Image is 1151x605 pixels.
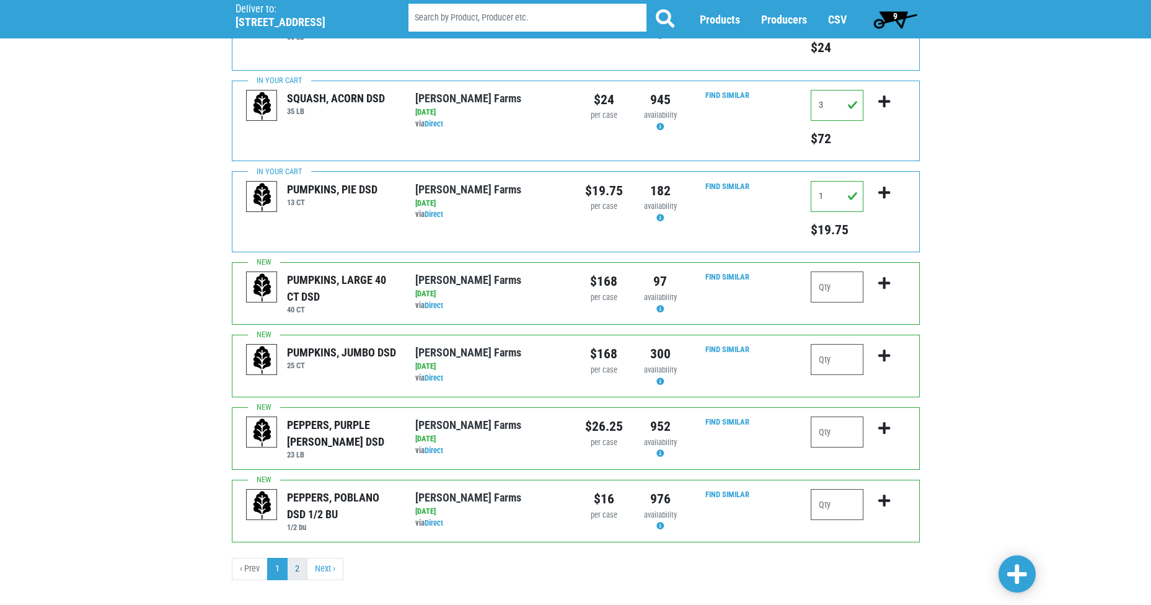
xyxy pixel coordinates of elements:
div: via [415,209,566,221]
div: PEPPERS, PURPLE [PERSON_NAME] DSD [287,417,397,450]
div: $19.75 [585,181,623,201]
input: Qty [811,272,863,302]
a: 1 [267,558,288,580]
span: availability [644,293,677,302]
div: per case [585,364,623,376]
nav: pager [232,558,920,580]
div: PUMPKINS, JUMBO DSD [287,344,396,361]
img: placeholder-variety-43d6402dacf2d531de610a020419775a.svg [247,272,278,303]
div: via [415,300,566,312]
img: placeholder-variety-43d6402dacf2d531de610a020419775a.svg [247,345,278,376]
a: next [307,558,343,580]
div: PUMPKINS, LARGE 40 CT DSD [287,272,397,305]
div: per case [585,510,623,521]
h5: Total price [811,40,863,56]
div: per case [585,437,623,449]
span: availability [644,365,677,374]
img: placeholder-variety-43d6402dacf2d531de610a020419775a.svg [247,182,278,213]
a: Direct [425,119,443,128]
div: [DATE] [415,361,566,373]
div: 97 [642,272,679,291]
a: 2 [287,558,307,580]
a: [PERSON_NAME] Farms [415,183,521,196]
div: 182 [642,181,679,201]
h5: [STREET_ADDRESS] [236,15,377,29]
div: 945 [642,90,679,110]
input: Qty [811,90,863,121]
h5: Total price [811,131,863,147]
div: $26.25 [585,417,623,436]
a: 9 [868,7,923,32]
a: [PERSON_NAME] Farms [415,418,521,431]
div: via [415,518,566,529]
div: per case [585,110,623,121]
a: Direct [425,301,443,310]
div: PEPPERS, POBLANO DSD 1/2 BU [287,489,397,523]
div: via [415,373,566,384]
div: via [415,118,566,130]
h6: 25 CT [287,361,396,370]
div: [DATE] [415,506,566,518]
div: per case [585,292,623,304]
input: Qty [811,489,863,520]
img: placeholder-variety-43d6402dacf2d531de610a020419775a.svg [247,91,278,121]
a: Direct [425,446,443,455]
a: Find Similar [705,490,749,499]
a: Products [700,13,740,26]
h5: Total price [811,222,863,238]
div: $168 [585,344,623,364]
div: PUMPKINS, PIE DSD [287,181,377,198]
input: Qty [811,181,863,212]
a: Direct [425,373,443,382]
span: availability [644,110,677,120]
div: $24 [585,90,623,110]
a: Find Similar [705,182,749,191]
div: 976 [642,489,679,509]
div: [DATE] [415,288,566,300]
a: [PERSON_NAME] Farms [415,346,521,359]
a: Find Similar [705,345,749,354]
input: Qty [811,344,863,375]
div: [DATE] [415,198,566,210]
a: Find Similar [705,272,749,281]
span: 9 [893,11,897,21]
div: $16 [585,489,623,509]
h6: 23 LB [287,450,397,459]
img: placeholder-variety-43d6402dacf2d531de610a020419775a.svg [247,417,278,448]
p: Deliver to: [236,3,377,15]
div: via [415,445,566,457]
a: Direct [425,210,443,219]
h6: 35 LB [287,107,385,116]
input: Qty [811,417,863,448]
div: SQUASH, ACORN DSD [287,90,385,107]
input: Search by Product, Producer etc. [408,4,646,32]
a: Find Similar [705,91,749,100]
h6: 1/2 bu [287,523,397,532]
div: $168 [585,272,623,291]
span: availability [644,201,677,211]
a: Producers [761,13,807,26]
a: [PERSON_NAME] Farms [415,273,521,286]
div: 952 [642,417,679,436]
div: [DATE] [415,107,566,118]
h6: 40 CT [287,305,397,314]
div: Availability may be subject to change. [642,110,679,133]
a: [PERSON_NAME] Farms [415,92,521,105]
h6: 13 CT [287,198,377,207]
span: availability [644,438,677,447]
div: Availability may be subject to change. [642,201,679,224]
a: Direct [425,518,443,528]
div: [DATE] [415,433,566,445]
a: [PERSON_NAME] Farms [415,491,521,504]
img: placeholder-variety-43d6402dacf2d531de610a020419775a.svg [247,490,278,521]
div: per case [585,201,623,213]
a: CSV [828,13,847,26]
a: Find Similar [705,417,749,426]
span: availability [644,510,677,519]
div: 300 [642,344,679,364]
